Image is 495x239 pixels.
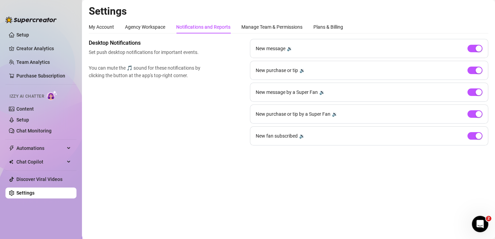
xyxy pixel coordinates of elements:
[299,132,305,140] div: 🔉
[176,23,230,31] div: Notifications and Reports
[241,23,302,31] div: Manage Team & Permissions
[299,67,305,74] div: 🔉
[16,128,52,133] a: Chat Monitoring
[256,88,318,96] span: New message by a Super Fan
[16,32,29,38] a: Setup
[47,90,57,100] img: AI Chatter
[332,110,338,118] div: 🔉
[16,43,71,54] a: Creator Analytics
[89,64,203,79] span: You can mute the 🎵 sound for these notifications by clicking the button at the app's top-right co...
[16,190,34,196] a: Settings
[89,5,488,18] h2: Settings
[16,106,34,112] a: Content
[313,23,343,31] div: Plans & Billing
[16,177,62,182] a: Discover Viral Videos
[16,156,65,167] span: Chat Copilot
[16,59,50,65] a: Team Analytics
[472,216,488,232] iframe: Intercom live chat
[486,216,491,221] span: 2
[287,45,293,52] div: 🔉
[256,45,285,52] span: New message
[9,159,13,164] img: Chat Copilot
[16,143,65,154] span: Automations
[16,70,71,81] a: Purchase Subscription
[89,48,203,56] span: Set push desktop notifications for important events.
[89,39,203,47] span: Desktop Notifications
[256,132,298,140] span: New fan subscribed
[125,23,165,31] div: Agency Workspace
[256,67,298,74] span: New purchase or tip
[16,117,29,123] a: Setup
[319,88,325,96] div: 🔉
[10,93,44,100] span: Izzy AI Chatter
[256,110,330,118] span: New purchase or tip by a Super Fan
[9,145,14,151] span: thunderbolt
[5,16,57,23] img: logo-BBDzfeDw.svg
[89,23,114,31] div: My Account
